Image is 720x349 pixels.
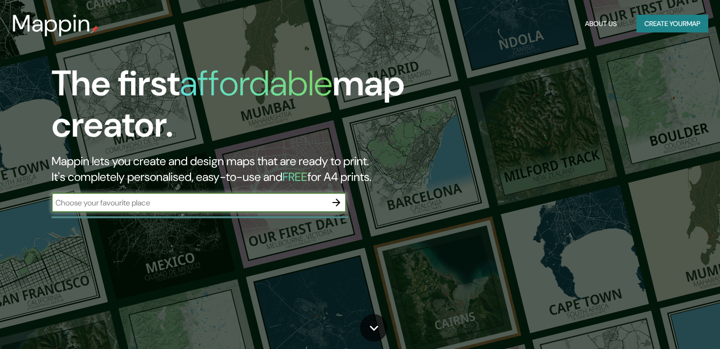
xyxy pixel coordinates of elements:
[91,26,99,33] img: mappin-pin
[180,60,332,106] h1: affordable
[52,63,412,153] h1: The first map creator.
[12,10,91,37] h3: Mappin
[52,197,327,208] input: Choose your favourite place
[52,153,412,185] h2: Mappin lets you create and design maps that are ready to print. It's completely personalised, eas...
[282,169,307,184] h5: FREE
[637,15,708,33] button: Create yourmap
[581,15,621,33] button: About Us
